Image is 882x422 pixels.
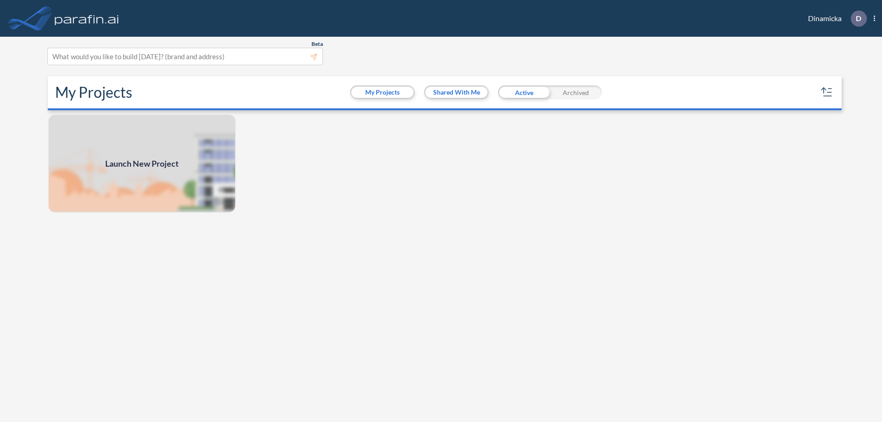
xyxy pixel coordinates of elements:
[53,9,121,28] img: logo
[48,114,236,213] img: add
[55,84,132,101] h2: My Projects
[820,85,834,100] button: sort
[48,114,236,213] a: Launch New Project
[794,11,875,27] div: Dinamicka
[351,87,413,98] button: My Projects
[550,85,602,99] div: Archived
[498,85,550,99] div: Active
[856,14,861,23] p: D
[311,40,323,48] span: Beta
[425,87,487,98] button: Shared With Me
[105,158,179,170] span: Launch New Project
